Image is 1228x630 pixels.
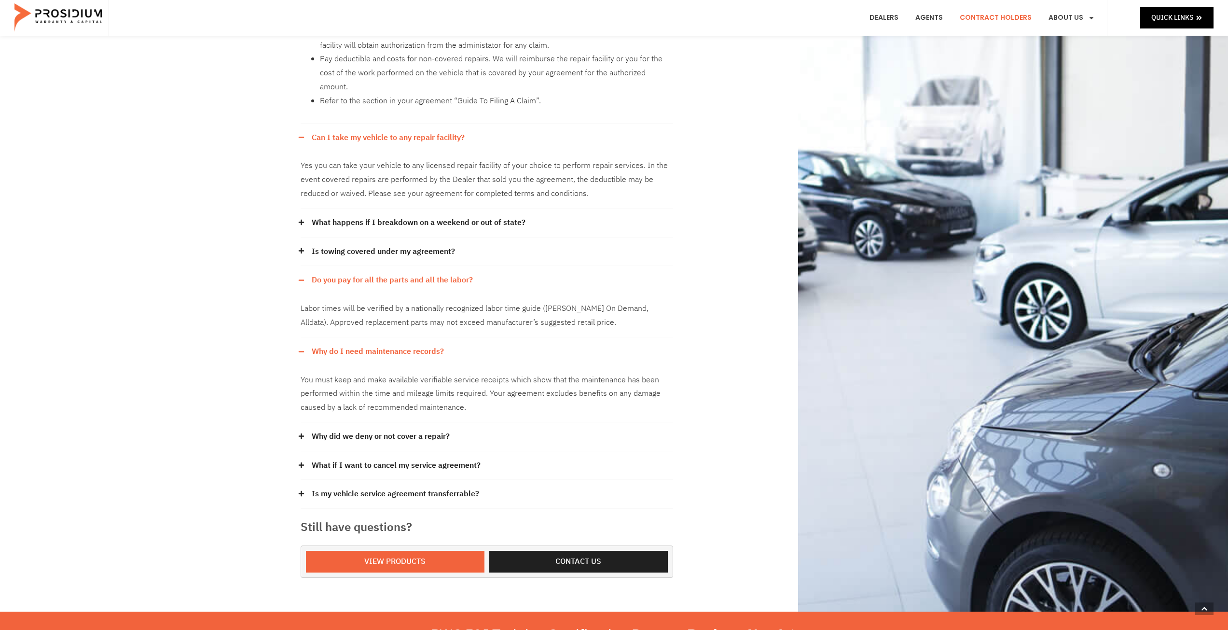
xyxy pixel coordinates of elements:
a: Is my vehicle service agreement transferrable? [312,487,479,501]
h3: Still have questions? [301,518,673,536]
div: Is my vehicle service agreement transferrable? [301,480,673,509]
a: Do you pay for all the parts and all the labor? [312,273,473,287]
div: Why do I need maintenance records? [301,337,673,366]
div: What if I want to cancel my service agreement? [301,451,673,480]
span: Quick Links [1151,12,1193,24]
a: Quick Links [1140,7,1214,28]
li: Refer to the section in your agreement “Guide To Filing A Claim”. [320,94,673,108]
a: Contact us [489,551,668,573]
span: View Products [364,555,426,569]
a: Can I take my vehicle to any repair facility? [312,131,465,145]
a: View Products [306,551,484,573]
div: Is towing covered under my agreement? [301,238,673,266]
div: Why do I need maintenance records? [301,366,673,422]
a: What happens if I breakdown on a weekend or out of state? [312,216,525,230]
li: Pay deductible and costs for non-covered repairs. We will reimburse the repair facility or you fo... [320,52,673,94]
div: Why did we deny or not cover a repair? [301,422,673,451]
a: Is towing covered under my agreement? [312,245,455,259]
a: What if I want to cancel my service agreement? [312,459,481,473]
a: Why do I need maintenance records? [312,345,444,359]
div: What happens if I breakdown on a weekend or out of state? [301,209,673,238]
div: Can I take my vehicle to any repair facility? [301,124,673,152]
div: Can I take my vehicle to any repair facility? [301,152,673,208]
span: Contact us [555,555,601,569]
div: Do you pay for all the parts and all the labor? [301,266,673,294]
a: Why did we deny or not cover a repair? [312,430,450,444]
div: Do you pay for all the parts and all the labor? [301,294,673,337]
